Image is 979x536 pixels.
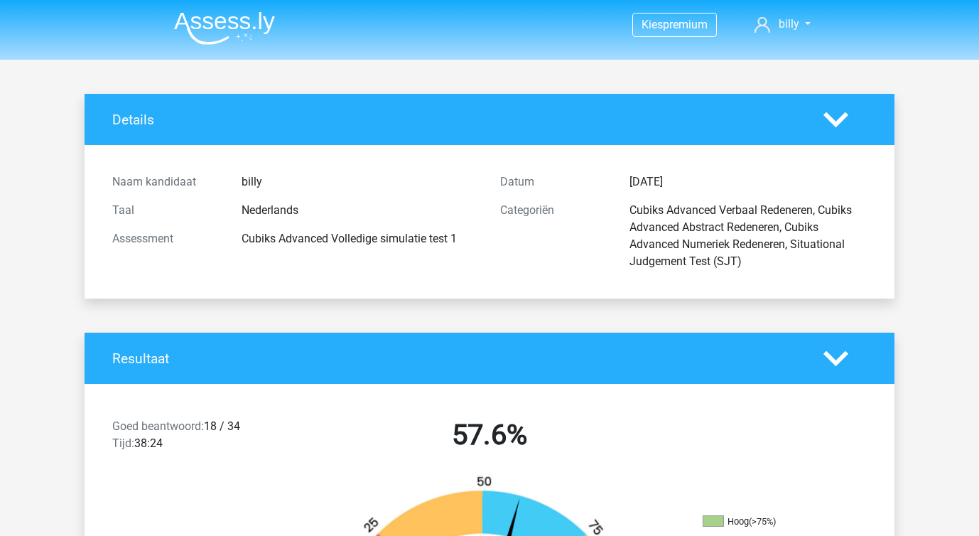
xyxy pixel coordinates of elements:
[112,112,802,128] h4: Details
[112,350,802,367] h4: Resultaat
[231,202,489,219] div: Nederlands
[642,18,663,31] span: Kies
[112,436,134,450] span: Tijd:
[489,173,619,191] div: Datum
[306,418,673,452] h2: 57.6%
[749,16,816,33] a: billy
[489,202,619,270] div: Categoriën
[102,418,296,458] div: 18 / 34 38:24
[663,18,708,31] span: premium
[749,516,776,527] div: (>75%)
[102,202,231,219] div: Taal
[619,173,877,191] div: [DATE]
[633,15,716,34] a: Kiespremium
[779,17,799,31] span: billy
[231,173,489,191] div: billy
[174,11,275,45] img: Assessly
[112,419,204,433] span: Goed beantwoord:
[703,515,845,528] li: Hoog
[619,202,877,270] div: Cubiks Advanced Verbaal Redeneren, Cubiks Advanced Abstract Redeneren, Cubiks Advanced Numeriek R...
[231,230,489,247] div: Cubiks Advanced Volledige simulatie test 1
[102,173,231,191] div: Naam kandidaat
[102,230,231,247] div: Assessment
